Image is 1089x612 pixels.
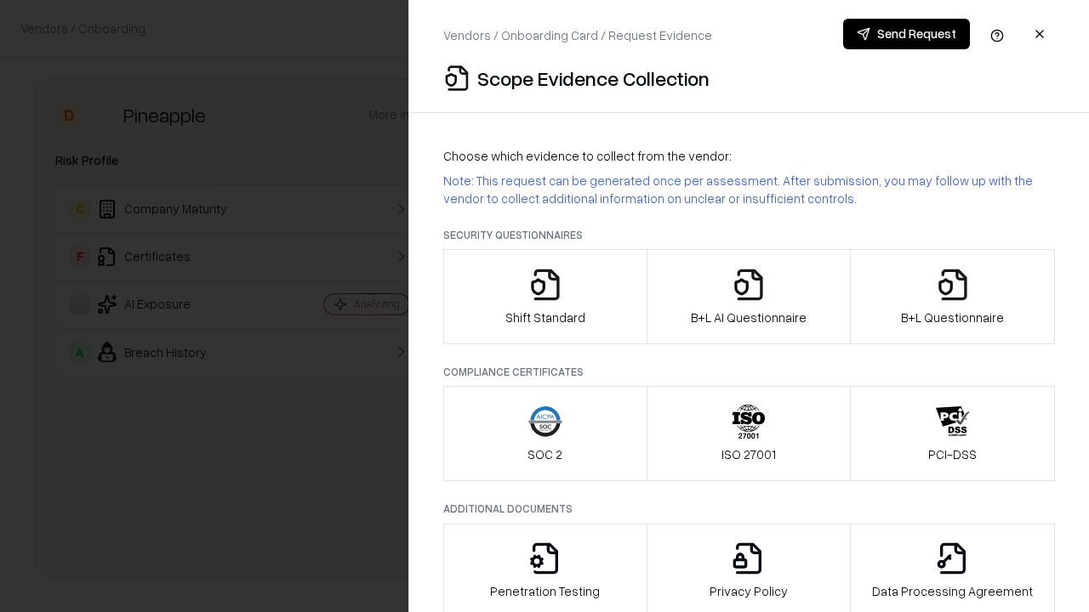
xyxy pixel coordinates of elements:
button: ISO 27001 [647,386,852,481]
p: Data Processing Agreement [872,582,1033,600]
button: Shift Standard [443,249,647,344]
p: B+L AI Questionnaire [691,309,807,326]
p: Privacy Policy [710,582,788,600]
button: B+L AI Questionnaire [647,249,852,344]
p: Security Questionnaires [443,228,1055,242]
button: PCI-DSS [850,386,1055,481]
button: Send Request [843,19,970,49]
p: Vendors / Onboarding Card / Request Evidence [443,26,712,44]
p: Scope Evidence Collection [477,65,710,92]
p: Additional Documents [443,501,1055,516]
p: PCI-DSS [928,445,977,463]
p: Choose which evidence to collect from the vendor: [443,147,1055,165]
p: SOC 2 [527,445,562,463]
button: SOC 2 [443,386,647,481]
p: ISO 27001 [721,445,776,463]
button: B+L Questionnaire [850,249,1055,344]
p: Compliance Certificates [443,365,1055,379]
p: Penetration Testing [490,582,600,600]
p: Shift Standard [505,309,585,326]
p: B+L Questionnaire [901,309,1004,326]
p: Note: This request can be generated once per assessment. After submission, you may follow up with... [443,172,1055,207]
